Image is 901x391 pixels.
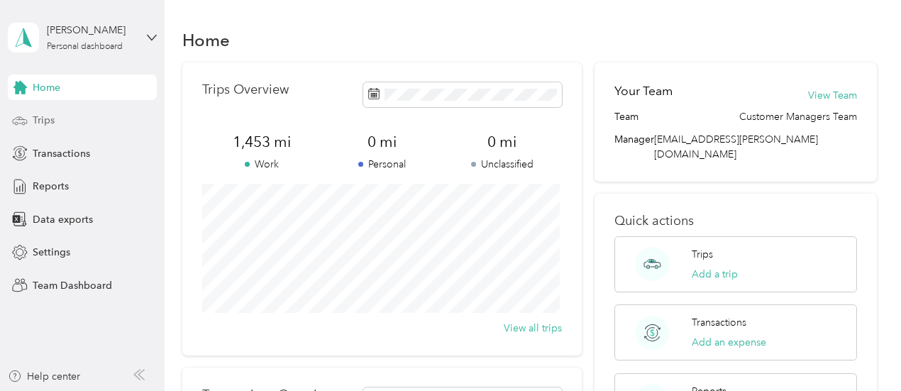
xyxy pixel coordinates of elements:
span: Team [614,109,639,124]
span: Transactions [33,146,90,161]
span: Customer Managers Team [739,109,857,124]
span: Team Dashboard [33,278,112,293]
span: Data exports [33,212,93,227]
button: Add an expense [692,335,766,350]
span: 0 mi [442,132,562,152]
p: Trips [692,247,713,262]
p: Quick actions [614,214,857,228]
span: Home [33,80,60,95]
button: View Team [808,88,857,103]
span: 1,453 mi [202,132,322,152]
h1: Home [182,33,230,48]
iframe: Everlance-gr Chat Button Frame [822,312,901,391]
p: Trips Overview [202,82,289,97]
p: Personal [322,157,442,172]
span: 0 mi [322,132,442,152]
p: Unclassified [442,157,562,172]
div: [PERSON_NAME] [47,23,136,38]
span: Trips [33,113,55,128]
button: Add a trip [692,267,738,282]
p: Work [202,157,322,172]
div: Personal dashboard [47,43,123,51]
span: [EMAIL_ADDRESS][PERSON_NAME][DOMAIN_NAME] [654,133,818,160]
p: Transactions [692,315,746,330]
button: Help center [8,369,80,384]
span: Reports [33,179,69,194]
span: Manager [614,132,654,162]
span: Settings [33,245,70,260]
button: View all trips [504,321,562,336]
h2: Your Team [614,82,673,100]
